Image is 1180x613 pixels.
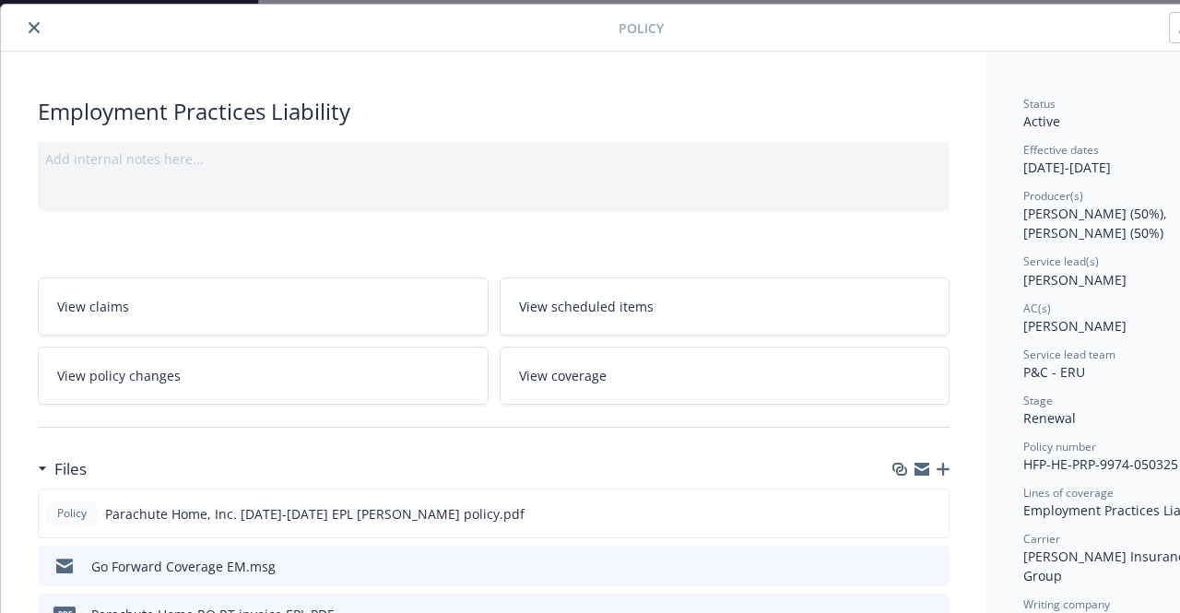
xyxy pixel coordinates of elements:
span: Renewal [1023,409,1076,427]
span: Effective dates [1023,142,1099,158]
span: AC(s) [1023,301,1051,316]
span: Policy [619,18,664,38]
span: Active [1023,112,1060,130]
button: preview file [926,557,942,576]
button: download file [896,557,911,576]
span: Producer(s) [1023,188,1083,204]
span: Parachute Home, Inc. [DATE]-[DATE] EPL [PERSON_NAME] policy.pdf [105,504,525,524]
span: Stage [1023,393,1053,408]
h3: Files [54,457,87,481]
span: [PERSON_NAME] [1023,271,1127,289]
span: Policy number [1023,439,1096,454]
span: Lines of coverage [1023,485,1114,501]
a: View claims [38,277,489,336]
span: P&C - ERU [1023,363,1085,381]
button: preview file [925,504,941,524]
span: View policy changes [57,366,181,385]
button: download file [895,504,910,524]
a: View coverage [500,347,950,405]
span: Writing company [1023,596,1110,612]
span: Policy [53,505,90,522]
div: Go Forward Coverage EM.msg [91,557,276,576]
span: View scheduled items [519,297,654,316]
div: Files [38,457,87,481]
span: Status [1023,96,1056,112]
span: HFP-HE-PRP-9974-050325 [1023,455,1178,473]
div: Add internal notes here... [45,149,942,169]
span: [PERSON_NAME] (50%), [PERSON_NAME] (50%) [1023,205,1171,242]
a: View policy changes [38,347,489,405]
span: View coverage [519,366,607,385]
button: close [23,17,45,39]
span: [PERSON_NAME] [1023,317,1127,335]
span: Service lead team [1023,347,1115,362]
a: View scheduled items [500,277,950,336]
span: Carrier [1023,531,1060,547]
span: View claims [57,297,129,316]
div: Employment Practices Liability [38,96,950,127]
span: Service lead(s) [1023,253,1099,269]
